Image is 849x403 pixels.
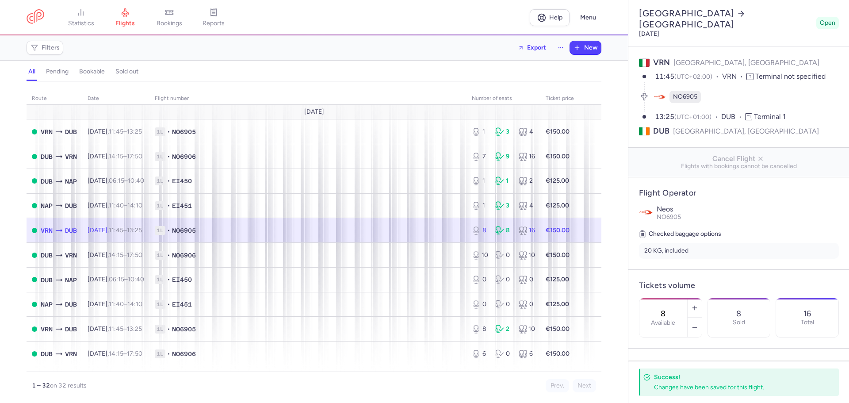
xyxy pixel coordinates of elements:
[736,309,741,318] p: 8
[115,19,135,27] span: flights
[65,275,77,285] span: NAP
[167,226,170,235] span: •
[109,325,123,333] time: 11:45
[172,226,196,235] span: NO6905
[88,202,142,209] span: [DATE],
[41,201,53,211] span: NAP
[755,72,826,81] span: Terminal not specified
[41,177,53,186] span: DUB
[733,319,745,326] p: Sold
[472,127,488,136] div: 1
[59,8,103,27] a: statistics
[673,126,819,137] span: [GEOGRAPHIC_DATA], [GEOGRAPHIC_DATA]
[41,299,53,309] span: NAP
[109,350,123,357] time: 14:15
[109,325,142,333] span: –
[519,152,535,161] div: 16
[65,226,77,235] span: DUB
[155,275,165,284] span: 1L
[639,30,659,38] time: [DATE]
[88,325,142,333] span: [DATE],
[495,300,512,309] div: 0
[65,152,77,161] span: VRN
[65,349,77,359] span: VRN
[167,325,170,334] span: •
[801,319,814,326] p: Total
[472,325,488,334] div: 8
[167,251,170,260] span: •
[472,275,488,284] div: 0
[88,251,142,259] span: [DATE],
[172,201,192,210] span: EI451
[128,177,144,184] time: 10:40
[519,226,535,235] div: 16
[109,153,142,160] span: –
[172,251,196,260] span: NO6906
[109,251,123,259] time: 14:15
[109,202,142,209] span: –
[472,177,488,185] div: 1
[109,202,124,209] time: 11:40
[472,300,488,309] div: 0
[653,58,670,67] span: VRN
[519,275,535,284] div: 0
[721,112,745,122] span: DUB
[127,325,142,333] time: 13:25
[41,349,53,359] span: DUB
[570,41,601,54] button: New
[673,92,697,101] span: NO6905
[88,276,144,283] span: [DATE],
[546,177,569,184] strong: €125.00
[472,152,488,161] div: 7
[127,128,142,135] time: 13:25
[155,177,165,185] span: 1L
[41,226,53,235] span: VRN
[745,113,752,120] span: T1
[41,152,53,161] span: DUB
[155,251,165,260] span: 1L
[127,153,142,160] time: 17:50
[540,92,579,105] th: Ticket price
[155,300,165,309] span: 1L
[88,350,142,357] span: [DATE],
[50,382,87,389] span: on 32 results
[495,349,512,358] div: 0
[467,92,540,105] th: number of seats
[167,177,170,185] span: •
[519,201,535,210] div: 4
[88,128,142,135] span: [DATE],
[172,300,192,309] span: EI451
[109,251,142,259] span: –
[546,350,570,357] strong: €150.00
[167,275,170,284] span: •
[519,349,535,358] div: 6
[65,177,77,186] span: NAP
[65,127,77,137] span: DUB
[155,201,165,210] span: 1L
[172,275,192,284] span: EI450
[167,152,170,161] span: •
[304,108,324,115] span: [DATE]
[546,226,570,234] strong: €150.00
[635,163,842,170] span: Flights with bookings cannot be cancelled
[109,226,123,234] time: 11:45
[519,127,535,136] div: 4
[109,128,123,135] time: 11:45
[41,324,53,334] span: VRN
[495,251,512,260] div: 0
[65,324,77,334] span: DUB
[127,350,142,357] time: 17:50
[495,226,512,235] div: 8
[127,202,142,209] time: 14:10
[155,325,165,334] span: 1L
[512,41,552,55] button: Export
[155,349,165,358] span: 1L
[530,9,570,26] a: Help
[651,319,675,326] label: Available
[109,153,123,160] time: 14:15
[655,112,674,121] time: 13:25
[549,14,562,21] span: Help
[546,276,569,283] strong: €125.00
[495,127,512,136] div: 3
[573,379,596,392] button: Next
